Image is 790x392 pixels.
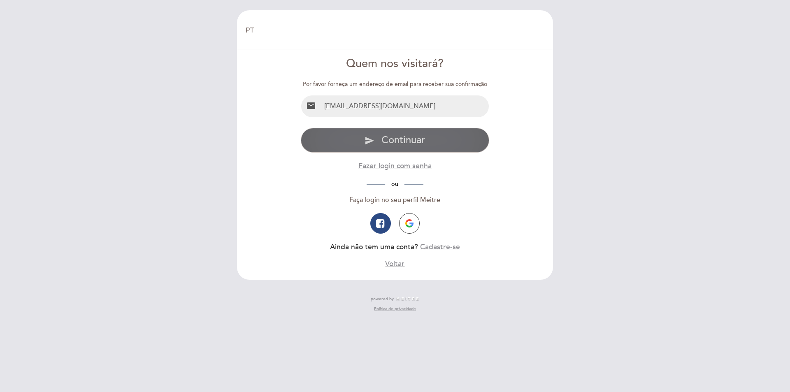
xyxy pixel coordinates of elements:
div: Por favor forneça um endereço de email para receber sua confirmação [301,80,490,88]
div: Quem nos visitará? [301,56,490,72]
span: powered by [371,296,394,302]
a: Política de privacidade [374,306,416,312]
button: Cadastre-se [420,242,460,252]
button: Voltar [385,259,404,269]
span: Ainda não tem uma conta? [330,243,418,251]
div: Faça login no seu perfil Meitre [301,195,490,205]
button: Fazer login com senha [358,161,432,171]
button: send Continuar [301,128,490,153]
img: icon-google.png [405,219,414,227]
i: send [365,136,374,146]
img: MEITRE [396,297,419,301]
span: Continuar [381,134,425,146]
span: ou [385,181,404,188]
input: Email [321,95,489,117]
a: powered by [371,296,419,302]
i: email [306,101,316,111]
